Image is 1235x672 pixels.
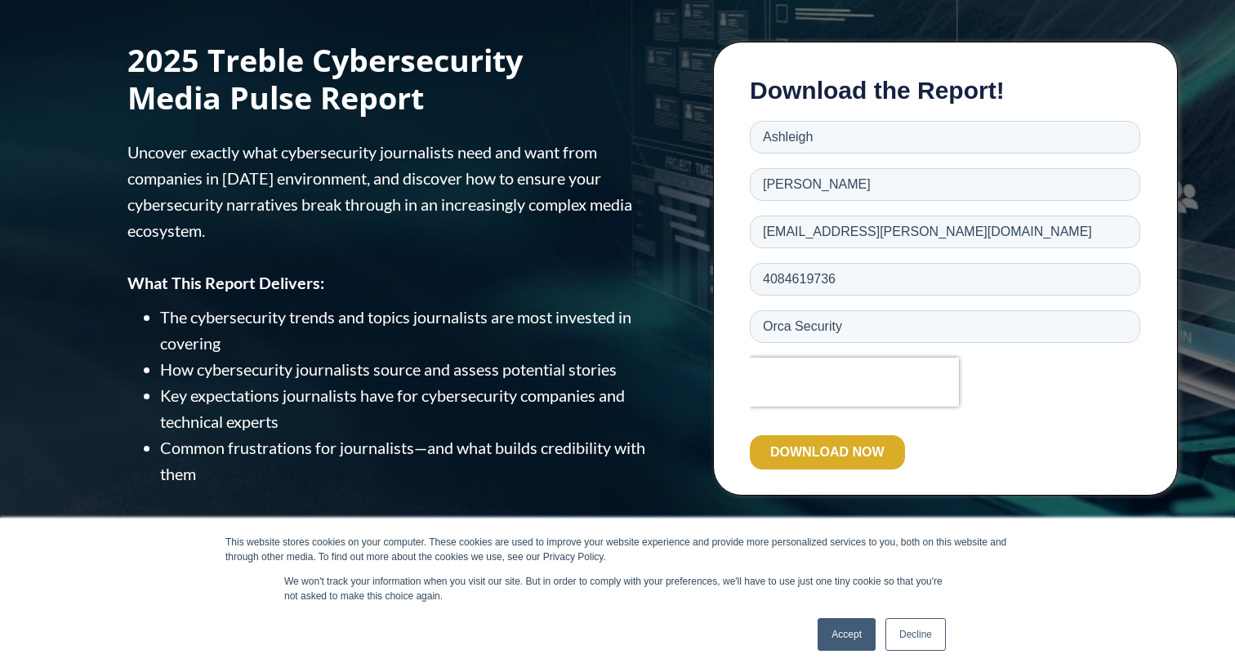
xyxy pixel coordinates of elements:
span: 2025 Treble Cybersecurity Media Pulse Report [127,39,523,118]
span: Common frustrations for journalists—and what builds credibility with them [160,438,645,483]
p: We won't track your information when you visit our site. But in order to comply with your prefere... [284,574,951,603]
a: Decline [885,618,946,651]
div: This website stores cookies on your computer. These cookies are used to improve your website expe... [225,535,1010,564]
a: Accept [818,618,876,651]
strong: What This Report Delivers: [127,273,324,292]
span: Key expectations journalists have for cybersecurity companies and technical experts [160,385,625,431]
span: How cybersecurity journalists source and assess potential stories [160,359,617,379]
iframe: Form 0 [750,77,1140,484]
span: The cybersecurity trends and topics journalists are most invested in covering [160,307,631,353]
span: Uncover exactly what cybersecurity journalists need and want from companies in [DATE] environment... [127,142,632,240]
